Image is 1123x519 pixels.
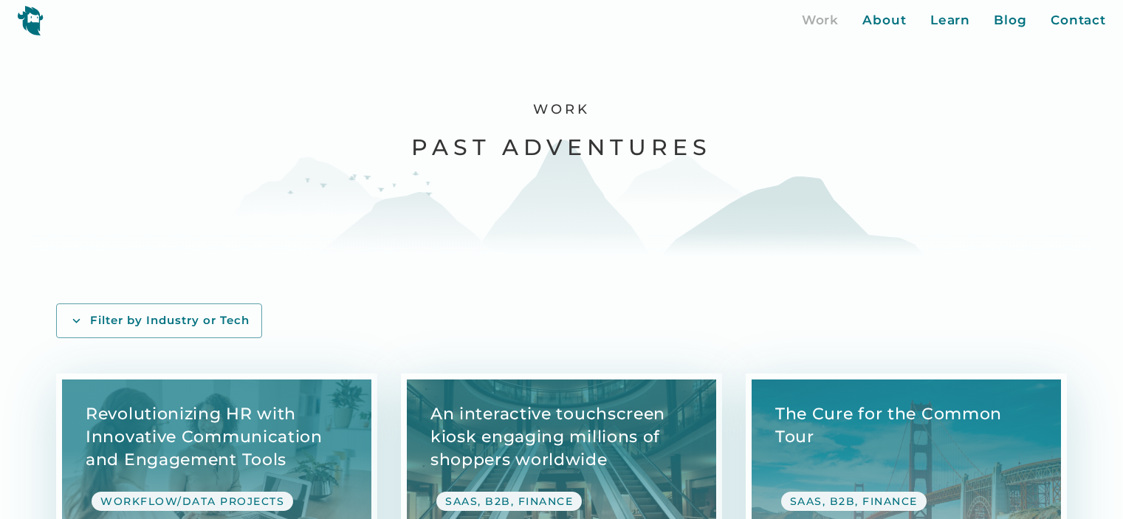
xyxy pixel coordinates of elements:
[1051,11,1106,30] a: Contact
[411,134,712,162] h2: Past Adventures
[994,11,1027,30] a: Blog
[862,11,907,30] a: About
[802,11,839,30] a: Work
[56,303,262,338] a: Filter by Industry or Tech
[90,313,250,329] div: Filter by Industry or Tech
[533,101,590,118] h1: Work
[17,5,44,35] img: yeti logo icon
[930,11,971,30] a: Learn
